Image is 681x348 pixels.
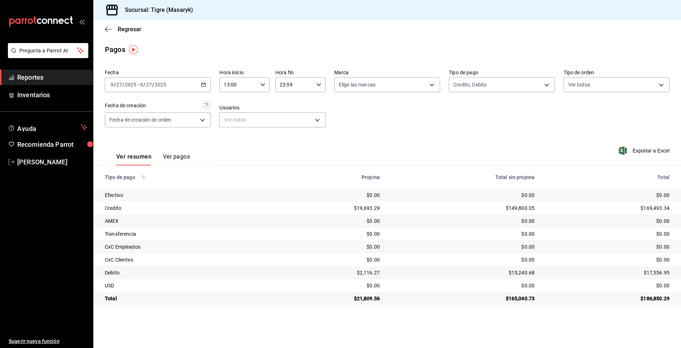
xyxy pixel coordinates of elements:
[391,295,535,302] div: $165,040.73
[546,174,670,180] div: Total
[114,82,116,88] span: /
[546,243,670,250] div: $0.00
[449,70,555,75] label: Tipo de pago
[105,192,266,199] div: Efectivo
[391,256,535,263] div: $0.00
[277,243,380,250] div: $0.00
[391,230,535,238] div: $0.00
[105,282,266,289] div: USD
[17,90,87,100] span: Inventarios
[546,192,670,199] div: $0.00
[19,47,77,55] span: Pregunta a Parrot AI
[277,217,380,225] div: $0.00
[391,174,535,180] div: Total sin propina
[105,26,141,33] button: Regresar
[105,70,211,75] label: Fecha
[105,269,266,276] div: Debito
[546,282,670,289] div: $0.00
[105,204,266,212] div: Credito
[105,256,266,263] div: CxC Clientes
[391,204,535,212] div: $149,800.05
[453,81,487,88] span: Credito, Debito
[391,269,535,276] div: $15,240.68
[277,230,380,238] div: $0.00
[140,82,143,88] input: --
[119,6,193,14] h3: Sucursal: Tigre (Masaryk)
[546,217,670,225] div: $0.00
[105,243,266,250] div: CxC Empleados
[118,26,141,33] span: Regresar
[277,192,380,199] div: $0.00
[109,116,171,123] span: Fecha de creación de orden
[277,256,380,263] div: $0.00
[110,82,114,88] input: --
[116,153,151,165] button: Ver resumen
[17,140,87,149] span: Recomienda Parrot
[105,102,146,109] div: Fecha de creación
[546,256,670,263] div: $0.00
[620,146,670,155] button: Exportar a Excel
[79,19,85,24] button: open_drawer_menu
[122,82,125,88] span: /
[546,295,670,302] div: $186,850.29
[219,112,325,127] div: Ver todos
[219,70,270,75] label: Hora inicio
[105,230,266,238] div: Transferencia
[546,204,670,212] div: $169,493.34
[146,82,152,88] input: --
[129,45,138,54] img: Tooltip marker
[17,72,87,82] span: Reportes
[568,81,590,88] span: Ver todos
[275,70,326,75] label: Hora fin
[17,123,78,132] span: Ayuda
[141,175,146,180] svg: Los pagos realizados con Pay y otras terminales son montos brutos.
[391,282,535,289] div: $0.00
[143,82,145,88] span: /
[105,295,266,302] div: Total
[137,82,139,88] span: -
[125,82,137,88] input: ----
[9,338,87,345] span: Sugerir nueva función
[546,230,670,238] div: $0.00
[334,70,440,75] label: Marca
[564,70,670,75] label: Tipo de orden
[277,174,380,180] div: Propina
[105,44,125,55] div: Pagos
[277,269,380,276] div: $2,116.27
[163,153,190,165] button: Ver pagos
[277,204,380,212] div: $19,693.29
[277,282,380,289] div: $0.00
[105,217,266,225] div: AMEX
[546,269,670,276] div: $17,356.95
[8,43,88,58] button: Pregunta a Parrot AI
[105,174,266,180] div: Tipo de pago
[391,217,535,225] div: $0.00
[391,243,535,250] div: $0.00
[17,157,87,167] span: [PERSON_NAME]
[219,105,325,110] label: Usuarios
[277,295,380,302] div: $21,809.56
[391,192,535,199] div: $0.00
[116,153,190,165] div: navigation tabs
[5,52,88,60] a: Pregunta a Parrot AI
[154,82,167,88] input: ----
[152,82,154,88] span: /
[339,81,376,88] span: Elige las marcas
[116,82,122,88] input: --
